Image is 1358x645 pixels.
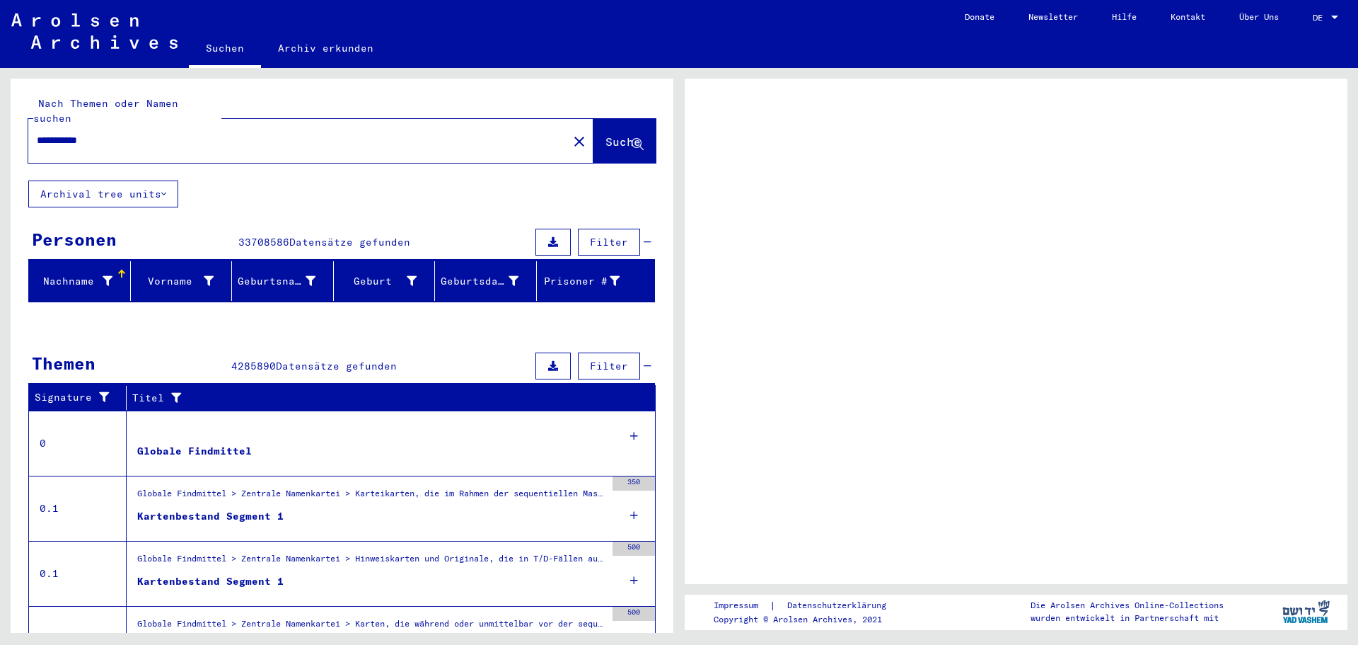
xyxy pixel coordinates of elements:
[232,261,334,301] mat-header-cell: Geburtsname
[537,261,655,301] mat-header-cell: Prisoner #
[238,236,289,249] span: 33708586
[137,274,214,289] div: Vorname
[565,127,593,155] button: Clear
[289,236,410,249] span: Datensätze gefunden
[32,227,117,252] div: Personen
[137,444,252,459] div: Globale Findmittel
[189,31,261,68] a: Suchen
[231,360,276,372] span: 4285890
[542,274,620,289] div: Prisoner #
[33,97,178,125] mat-label: Nach Themen oder Namen suchen
[132,391,627,406] div: Titel
[1031,599,1224,612] p: Die Arolsen Archives Online-Collections
[238,274,315,289] div: Geburtsname
[261,31,390,65] a: Archiv erkunden
[441,274,518,289] div: Geburtsdatum
[571,133,588,150] mat-icon: close
[35,270,130,292] div: Nachname
[435,261,537,301] mat-header-cell: Geburtsdatum
[590,360,628,372] span: Filter
[28,181,178,207] button: Archival tree units
[238,270,333,292] div: Geburtsname
[605,135,641,149] span: Suche
[137,574,284,589] div: Kartenbestand Segment 1
[613,476,655,491] div: 350
[1313,13,1328,23] span: DE
[714,613,903,626] p: Copyright © Arolsen Archives, 2021
[35,387,129,409] div: Signature
[441,270,536,292] div: Geburtsdatum
[578,353,640,379] button: Filter
[714,598,903,613] div: |
[339,274,417,289] div: Geburt‏
[593,119,656,163] button: Suche
[137,487,605,507] div: Globale Findmittel > Zentrale Namenkartei > Karteikarten, die im Rahmen der sequentiellen Massend...
[613,607,655,621] div: 500
[11,13,178,49] img: Arolsen_neg.svg
[132,387,642,409] div: Titel
[578,229,640,256] button: Filter
[29,541,127,606] td: 0.1
[35,390,115,405] div: Signature
[137,509,284,524] div: Kartenbestand Segment 1
[137,617,605,637] div: Globale Findmittel > Zentrale Namenkartei > Karten, die während oder unmittelbar vor der sequenti...
[714,598,770,613] a: Impressum
[542,270,638,292] div: Prisoner #
[339,270,435,292] div: Geburt‏
[29,476,127,541] td: 0.1
[29,261,131,301] mat-header-cell: Nachname
[137,552,605,572] div: Globale Findmittel > Zentrale Namenkartei > Hinweiskarten und Originale, die in T/D-Fällen aufgef...
[32,350,95,376] div: Themen
[1279,594,1333,629] img: yv_logo.png
[137,270,232,292] div: Vorname
[29,411,127,476] td: 0
[35,274,112,289] div: Nachname
[131,261,233,301] mat-header-cell: Vorname
[776,598,903,613] a: Datenschutzerklärung
[334,261,436,301] mat-header-cell: Geburt‏
[613,542,655,556] div: 500
[1031,612,1224,624] p: wurden entwickelt in Partnerschaft mit
[590,236,628,249] span: Filter
[276,360,397,372] span: Datensätze gefunden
